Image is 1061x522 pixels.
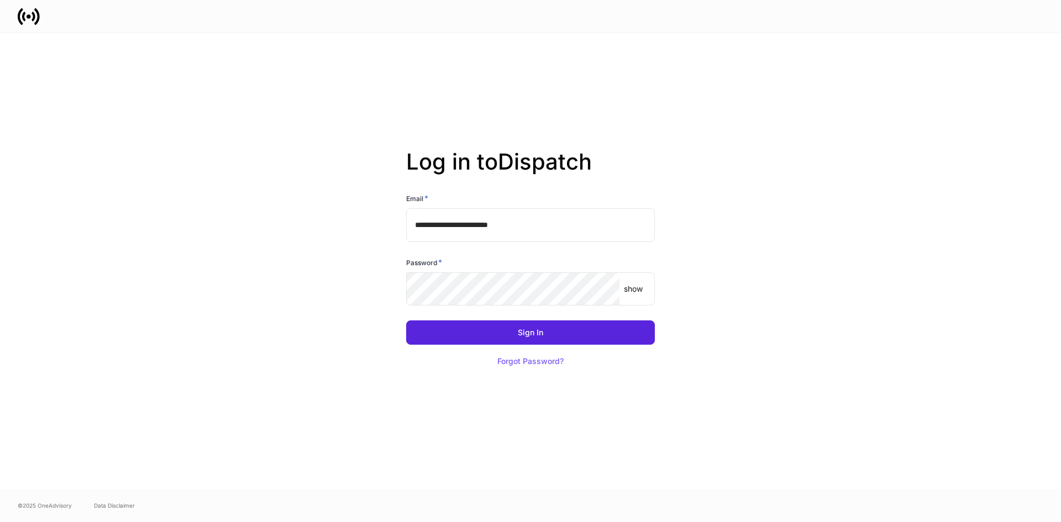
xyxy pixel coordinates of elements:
h6: Email [406,193,428,204]
button: Forgot Password? [484,349,577,373]
button: Sign In [406,320,655,345]
h2: Log in to Dispatch [406,149,655,193]
div: Forgot Password? [497,357,564,365]
p: show [624,283,643,294]
h6: Password [406,257,442,268]
div: Sign In [518,329,543,336]
span: © 2025 OneAdvisory [18,501,72,510]
a: Data Disclaimer [94,501,135,510]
